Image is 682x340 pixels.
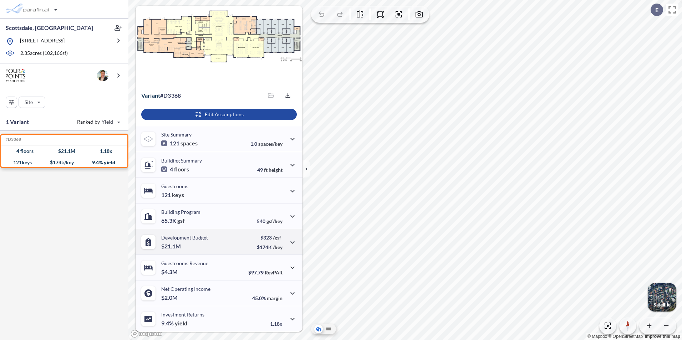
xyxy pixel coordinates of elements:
[174,166,189,173] span: floors
[175,320,187,327] span: yield
[265,269,283,275] span: RevPAR
[180,140,198,147] span: spaces
[252,295,283,301] p: 45.0%
[648,283,676,311] img: Switcher Image
[141,92,160,99] span: Variant
[161,166,189,173] p: 4
[161,286,210,292] p: Net Operating Income
[266,218,283,224] span: gsf/key
[270,321,283,327] p: 1.18x
[25,99,33,106] p: Site
[161,217,185,224] p: 65.3K
[257,244,283,250] p: $174K
[653,302,671,308] p: Satellite
[258,141,283,147] span: spaces/key
[172,191,184,199] span: keys
[161,260,208,266] p: Guestrooms Revenue
[177,217,185,224] span: gsf
[20,37,65,46] p: [STREET_ADDRESS]
[161,158,202,164] p: Building Summary
[257,218,283,224] p: 540
[267,295,283,301] span: margin
[20,50,68,57] p: 2.35 acres ( 102,166 sf)
[587,334,607,339] a: Mapbox
[141,92,181,99] p: # d3368
[250,141,283,147] p: 1.0
[655,7,658,13] p: E
[161,140,198,147] p: 121
[314,325,323,333] button: Aerial View
[273,244,283,250] span: /key
[131,330,162,338] a: Mapbox homepage
[205,111,244,118] p: Edit Assumptions
[161,294,179,301] p: $2.0M
[161,311,204,318] p: Investment Returns
[161,209,200,215] p: Building Program
[6,118,29,126] p: 1 Variant
[4,137,21,142] h5: #D3368
[161,243,182,250] p: $21.1M
[161,235,208,241] p: Development Budget
[608,334,643,339] a: OpenStreetMap
[71,116,125,128] button: Ranked by Yield
[257,167,283,173] p: 49
[269,167,283,173] span: height
[264,167,268,173] span: ft
[141,109,297,120] button: Edit Assumptions
[273,235,281,241] span: /gsf
[161,268,179,275] p: $4.3M
[97,70,108,81] img: user logo
[324,325,333,333] button: Site Plan
[645,334,680,339] a: Improve this map
[161,191,184,199] p: 121
[161,183,188,189] p: Guestrooms
[6,24,93,32] p: Scottsdale, [GEOGRAPHIC_DATA]
[257,235,283,241] p: $323
[6,69,25,82] img: BrandImage
[248,269,283,275] p: $97.79
[161,132,192,138] p: Site Summary
[648,283,676,311] button: Switcher ImageSatellite
[161,320,187,327] p: 9.4%
[19,97,45,108] button: Site
[102,118,113,125] span: Yield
